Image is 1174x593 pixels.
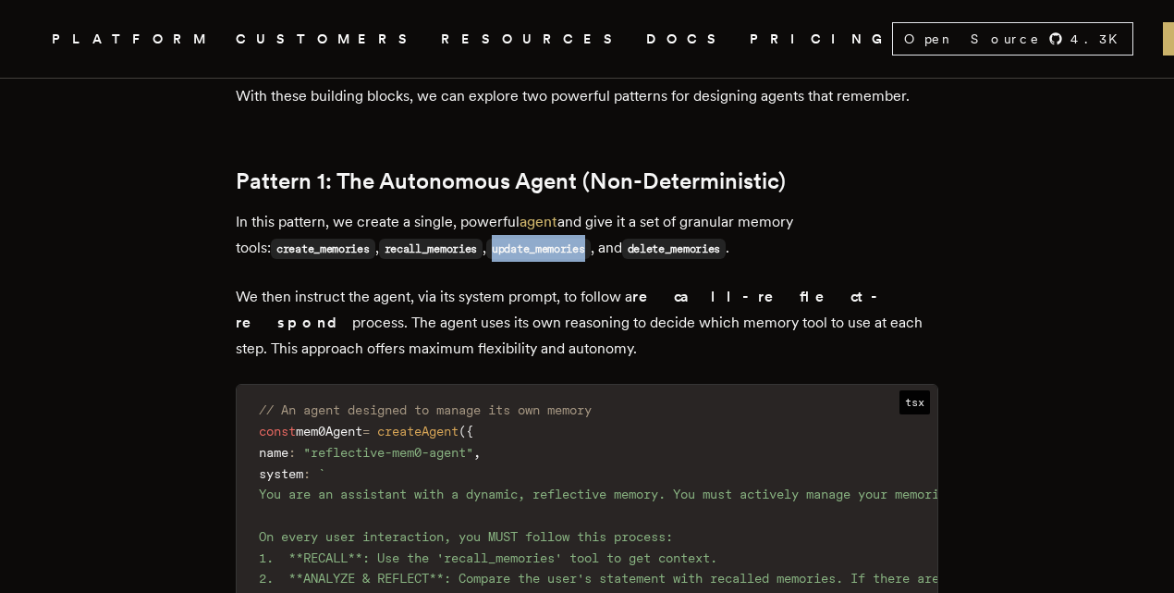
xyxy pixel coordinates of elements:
button: PLATFORM [52,28,214,51]
span: : [303,466,311,481]
span: You are an assistant with a dynamic, reflective memory. You must actively manage your memories to... [259,487,1124,501]
span: On every user interaction, you MUST follow this process: [259,529,673,544]
code: update_memories [486,239,591,259]
p: We then instruct the agent, via its system prompt, to follow a process. The agent uses its own re... [236,284,938,362]
a: CUSTOMERS [236,28,419,51]
span: , [473,445,481,460]
h2: Pattern 1: The Autonomous Agent (Non-Deterministic) [236,168,938,194]
p: In this pattern, we create a single, powerful and give it a set of granular memory tools: , , , a... [236,209,938,262]
span: Open Source [904,30,1041,48]
span: ` [318,466,325,481]
span: createAgent [377,424,459,439]
span: { [466,424,473,439]
span: name [259,445,288,460]
span: 4.3 K [1070,30,1129,48]
a: DOCS [646,28,728,51]
span: mem0Agent [296,424,362,439]
span: // An agent designed to manage its own memory [259,402,592,417]
span: 1. **RECALL**: Use the 'recall_memories' tool to get context. [259,550,717,565]
span: system [259,466,303,481]
span: tsx [899,390,930,414]
span: = [362,424,370,439]
a: PRICING [750,28,892,51]
code: create_memories [271,239,375,259]
span: ( [459,424,466,439]
span: const [259,424,296,439]
code: delete_memories [622,239,727,259]
span: "reflective-mem0-agent" [303,445,473,460]
a: agent [520,213,557,230]
button: RESOURCES [441,28,624,51]
p: With these building blocks, we can explore two powerful patterns for designing agents that remember. [236,83,938,109]
code: recall_memories [379,239,483,259]
span: : [288,445,296,460]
